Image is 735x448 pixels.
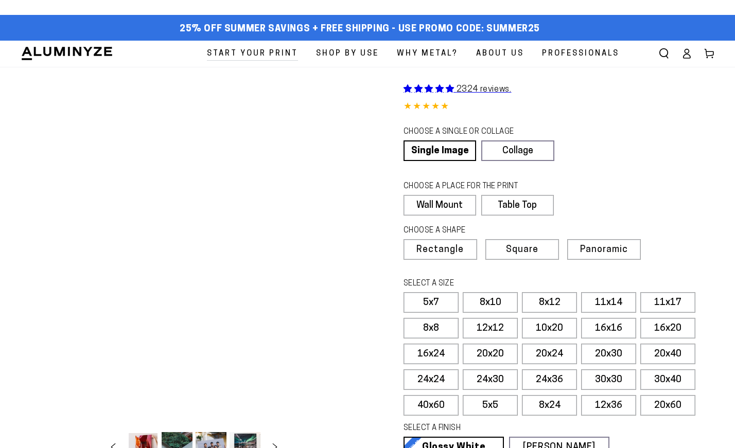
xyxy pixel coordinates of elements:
[404,369,459,390] label: 24x24
[404,344,459,364] label: 16x24
[522,292,577,313] label: 8x12
[640,395,695,416] label: 20x60
[581,395,636,416] label: 12x36
[404,225,546,237] legend: CHOOSE A SHAPE
[404,85,511,94] a: 2324 reviews.
[463,318,518,338] label: 12x12
[581,318,636,338] label: 16x16
[463,369,518,390] label: 24x30
[416,245,464,255] span: Rectangle
[581,369,636,390] label: 30x30
[404,140,476,161] a: Single Image
[404,195,476,216] label: Wall Mount
[481,140,554,161] a: Collage
[404,395,459,416] label: 40x60
[463,395,518,416] label: 5x5
[463,344,518,364] label: 20x20
[640,292,695,313] label: 11x17
[180,24,540,35] span: 25% off Summer Savings + Free Shipping - Use Promo Code: SUMMER25
[522,344,577,364] label: 20x24
[468,41,532,67] a: About Us
[457,85,512,94] span: 2324 reviews.
[316,47,379,61] span: Shop By Use
[21,46,113,61] img: Aluminyze
[534,41,627,67] a: Professionals
[640,318,695,338] label: 16x20
[397,47,458,61] span: Why Metal?
[404,127,545,138] legend: CHOOSE A SINGLE OR COLLAGE
[404,292,459,313] label: 5x7
[404,318,459,338] label: 8x8
[199,41,306,67] a: Start Your Print
[404,278,586,290] legend: SELECT A SIZE
[581,292,636,313] label: 11x14
[640,369,695,390] label: 30x40
[580,245,628,255] span: Panoramic
[506,245,538,255] span: Square
[404,423,586,434] legend: SELECT A FINISH
[522,395,577,416] label: 8x24
[308,41,387,67] a: Shop By Use
[463,292,518,313] label: 8x10
[542,47,619,61] span: Professionals
[404,100,714,115] div: 4.85 out of 5.0 stars
[481,195,554,216] label: Table Top
[653,42,675,65] summary: Search our site
[522,369,577,390] label: 24x36
[581,344,636,364] label: 20x30
[640,344,695,364] label: 20x40
[522,318,577,338] label: 10x20
[404,181,544,192] legend: CHOOSE A PLACE FOR THE PRINT
[207,47,298,61] span: Start Your Print
[476,47,524,61] span: About Us
[389,41,466,67] a: Why Metal?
